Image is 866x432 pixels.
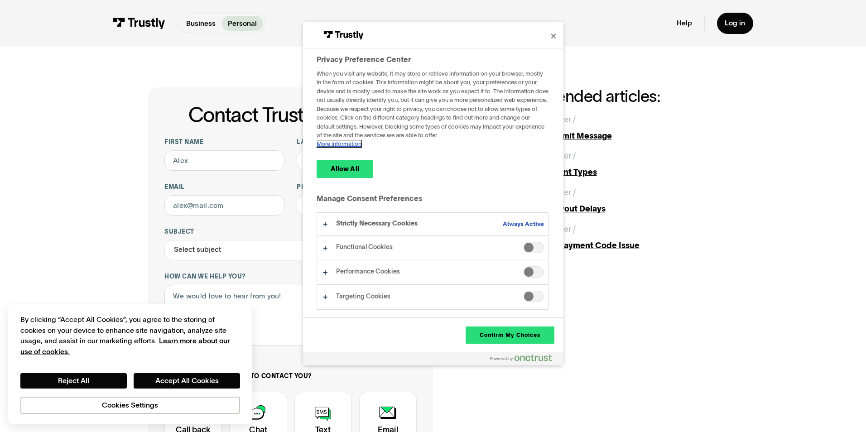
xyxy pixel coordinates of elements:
[297,150,417,171] input: Howard
[228,18,257,29] p: Personal
[163,104,417,126] h1: Contact Trustly Support
[317,160,373,178] button: Allow All
[186,18,216,29] p: Business
[493,150,718,178] a: Personal Help Center /Supported Account Types
[544,26,563,46] button: Close
[493,223,718,252] a: Personal Help Center /Authorization or Payment Code Issue
[493,130,718,142] div: Instant Deposit Limit Message
[174,244,221,256] div: Select subject
[493,187,576,199] div: Personal Help Center /
[717,13,754,34] a: Log in
[303,22,563,365] div: Privacy Preference Center
[317,26,371,44] div: Trustly Logo
[113,18,166,29] img: Trustly Logo
[490,354,552,361] img: Powered by OneTrust Opens in a new Tab
[493,187,718,215] a: Personal Help Center /Withdrawal or Payout Delays
[677,19,692,28] a: Help
[317,140,361,147] a: More information about your privacy, opens in a new tab
[493,114,718,142] a: Personal Help Center /Instant Deposit Limit Message
[493,240,718,252] div: Authorization or Payment Code Issue
[164,372,417,380] label: How would you like us to contact you?
[524,291,544,302] span: Targeting Cookies
[524,266,544,278] span: Performance Cookies
[164,183,284,191] label: Email
[524,242,544,253] span: Functional Cookies
[20,373,127,389] button: Reject All
[164,228,417,236] label: Subject
[164,240,417,260] div: Select subject
[164,138,284,146] label: First name
[20,314,240,357] div: By clicking “Accept All Cookies”, you agree to the storing of cookies on your device to enhance s...
[297,138,417,146] label: Last name
[493,87,718,106] h2: Recommended articles:
[20,337,230,355] a: More information about your privacy, opens in a new tab
[20,314,240,414] div: Privacy
[466,326,554,344] button: Confirm My Choices
[134,373,240,389] button: Accept All Cookies
[8,304,252,424] div: Cookie banner
[493,114,576,126] div: Personal Help Center /
[319,26,368,44] img: Trustly Logo
[493,223,576,235] div: Personal Help Center /
[725,19,745,28] div: Log in
[164,150,284,171] input: Alex
[317,194,548,208] h3: Manage Consent Preferences
[222,16,263,31] a: Personal
[164,273,417,281] label: How can we help you?
[297,183,417,191] label: Phone
[180,16,222,31] a: Business
[317,69,548,149] div: When you visit any website, it may store or retrieve information on your browser, mostly in the f...
[493,203,718,215] div: Withdrawal or Payout Delays
[493,166,718,178] div: Supported Account Types
[297,195,417,216] input: (555) 555-5555
[303,22,563,365] div: Preference center
[20,397,240,414] button: Cookies Settings
[490,354,559,365] a: Powered by OneTrust Opens in a new Tab
[493,150,576,162] div: Personal Help Center /
[164,195,284,216] input: alex@mail.com
[317,54,548,65] h2: Privacy Preference Center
